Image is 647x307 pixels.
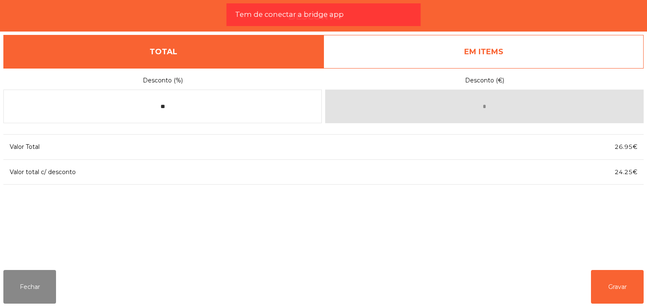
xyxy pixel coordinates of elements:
[3,35,323,69] a: TOTAL
[325,75,644,86] label: Desconto (€)
[3,75,322,86] label: Desconto (%)
[3,270,56,304] button: Fechar
[615,143,637,151] span: 26.95€
[10,143,40,151] span: Valor Total
[235,9,344,20] span: Tem de conectar a bridge app
[323,35,644,69] a: EM ITEMS
[615,168,637,176] span: 24.25€
[10,168,76,176] span: Valor total c/ desconto
[591,270,644,304] button: Gravar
